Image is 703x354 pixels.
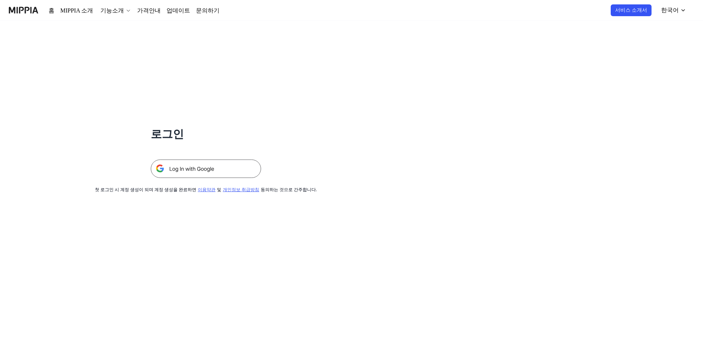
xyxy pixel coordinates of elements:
[617,4,654,16] button: 서비스 소개서
[151,126,261,142] h1: 로그인
[158,6,179,15] a: 업데이트
[132,6,152,15] a: 가격안내
[199,187,214,192] a: 이용약관
[221,187,251,192] a: 개인정보 취급방침
[662,6,680,15] div: 한국어
[112,187,300,193] div: 첫 로그인 시 계정 생성이 되며 계정 생성을 완료하면 및 동의하는 것으로 간주합니다.
[49,6,54,15] a: 홈
[185,6,205,15] a: 문의하기
[96,6,126,15] button: 기능소개
[60,6,90,15] a: MIPPIA 소개
[151,160,261,178] img: 구글 로그인 버튼
[96,6,120,15] div: 기능소개
[657,3,690,18] button: 한국어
